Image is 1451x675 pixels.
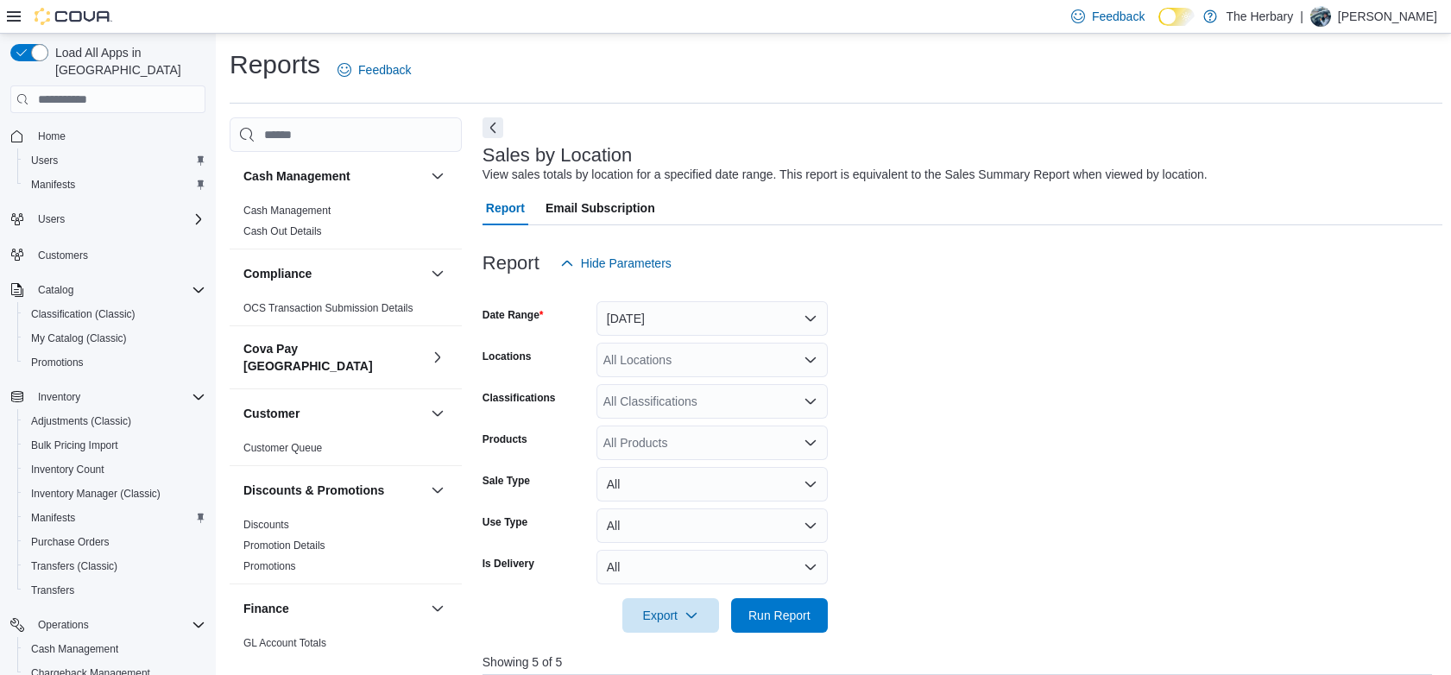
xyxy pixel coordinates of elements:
[243,559,296,573] span: Promotions
[17,433,212,457] button: Bulk Pricing Import
[31,387,87,407] button: Inventory
[581,255,672,272] span: Hide Parameters
[243,340,424,375] h3: Cova Pay [GEOGRAPHIC_DATA]
[17,482,212,506] button: Inventory Manager (Classic)
[31,331,127,345] span: My Catalog (Classic)
[24,411,205,432] span: Adjustments (Classic)
[483,166,1208,184] div: View sales totals by location for a specified date range. This report is equivalent to the Sales ...
[243,600,289,617] h3: Finance
[24,328,205,349] span: My Catalog (Classic)
[24,483,205,504] span: Inventory Manager (Classic)
[31,387,205,407] span: Inventory
[31,356,84,369] span: Promotions
[1338,6,1437,27] p: [PERSON_NAME]
[24,556,124,577] a: Transfers (Classic)
[243,265,312,282] h3: Compliance
[38,129,66,143] span: Home
[243,482,424,499] button: Discounts & Promotions
[31,584,74,597] span: Transfers
[31,125,205,147] span: Home
[24,304,142,325] a: Classification (Classic)
[243,636,326,650] span: GL Account Totals
[633,598,709,633] span: Export
[31,615,96,635] button: Operations
[24,532,117,552] a: Purchase Orders
[243,224,322,238] span: Cash Out Details
[31,209,205,230] span: Users
[38,618,89,632] span: Operations
[243,204,331,218] span: Cash Management
[17,302,212,326] button: Classification (Classic)
[243,442,322,454] a: Customer Queue
[38,212,65,226] span: Users
[31,307,136,321] span: Classification (Classic)
[427,263,448,284] button: Compliance
[1092,8,1145,25] span: Feedback
[24,639,205,659] span: Cash Management
[35,8,112,25] img: Cova
[3,123,212,148] button: Home
[243,441,322,455] span: Customer Queue
[1300,6,1303,27] p: |
[3,278,212,302] button: Catalog
[243,167,424,185] button: Cash Management
[804,394,817,408] button: Open list of options
[546,191,655,225] span: Email Subscription
[24,174,205,195] span: Manifests
[243,518,289,532] span: Discounts
[31,511,75,525] span: Manifests
[483,117,503,138] button: Next
[553,246,678,281] button: Hide Parameters
[483,557,534,571] label: Is Delivery
[483,253,539,274] h3: Report
[31,154,58,167] span: Users
[3,207,212,231] button: Users
[17,173,212,197] button: Manifests
[31,414,131,428] span: Adjustments (Classic)
[230,47,320,82] h1: Reports
[243,600,424,617] button: Finance
[24,459,111,480] a: Inventory Count
[31,642,118,656] span: Cash Management
[427,403,448,424] button: Customer
[243,302,413,314] a: OCS Transaction Submission Details
[24,532,205,552] span: Purchase Orders
[243,657,319,671] span: GL Transactions
[230,200,462,249] div: Cash Management
[31,126,73,147] a: Home
[24,435,205,456] span: Bulk Pricing Import
[17,457,212,482] button: Inventory Count
[31,559,117,573] span: Transfers (Classic)
[17,148,212,173] button: Users
[243,539,325,552] a: Promotion Details
[31,243,205,265] span: Customers
[24,352,205,373] span: Promotions
[596,508,828,543] button: All
[243,658,319,670] a: GL Transactions
[243,167,350,185] h3: Cash Management
[243,560,296,572] a: Promotions
[622,598,719,633] button: Export
[358,61,411,79] span: Feedback
[483,391,556,405] label: Classifications
[243,405,300,422] h3: Customer
[24,580,81,601] a: Transfers
[31,535,110,549] span: Purchase Orders
[24,328,134,349] a: My Catalog (Classic)
[24,508,82,528] a: Manifests
[483,515,527,529] label: Use Type
[24,435,125,456] a: Bulk Pricing Import
[24,639,125,659] a: Cash Management
[17,578,212,602] button: Transfers
[1226,6,1293,27] p: The Herbary
[24,150,205,171] span: Users
[483,308,544,322] label: Date Range
[243,482,384,499] h3: Discounts & Promotions
[1158,8,1195,26] input: Dark Mode
[243,205,331,217] a: Cash Management
[3,613,212,637] button: Operations
[24,150,65,171] a: Users
[243,405,424,422] button: Customer
[31,280,205,300] span: Catalog
[483,350,532,363] label: Locations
